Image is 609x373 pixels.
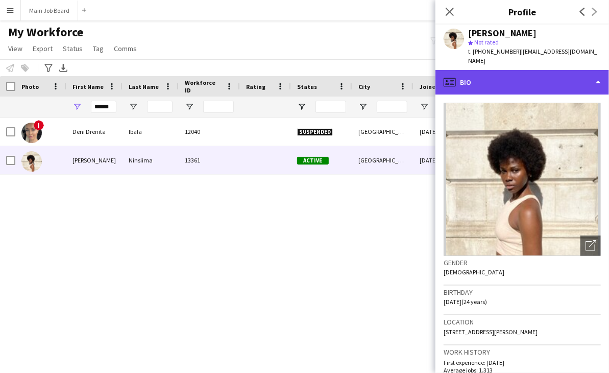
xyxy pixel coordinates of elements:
[413,146,475,174] div: [DATE]
[444,359,601,366] p: First experience: [DATE]
[8,25,83,40] span: My Workforce
[4,42,27,55] a: View
[34,120,44,130] span: !
[420,102,429,111] button: Open Filter Menu
[297,102,306,111] button: Open Filter Menu
[123,146,179,174] div: Ninsiima
[435,70,609,95] div: Bio
[435,5,609,18] h3: Profile
[444,258,601,267] h3: Gender
[413,118,475,146] div: [DATE]
[21,83,39,90] span: Photo
[66,146,123,174] div: [PERSON_NAME]
[110,42,141,55] a: Comms
[129,102,138,111] button: Open Filter Menu
[468,29,537,38] div: [PERSON_NAME]
[114,44,137,53] span: Comms
[468,48,521,55] span: t. [PHONE_NUMBER]
[63,44,83,53] span: Status
[21,1,78,20] button: Main Job Board
[377,101,407,113] input: City Filter Input
[29,42,57,55] a: Export
[420,83,440,90] span: Joined
[444,298,487,306] span: [DATE] (24 years)
[444,317,601,327] h3: Location
[580,236,601,256] div: Open photos pop-in
[315,101,346,113] input: Status Filter Input
[468,48,597,64] span: | [EMAIL_ADDRESS][DOMAIN_NAME]
[129,83,159,90] span: Last Name
[352,118,413,146] div: [GEOGRAPHIC_DATA]
[358,102,368,111] button: Open Filter Menu
[444,288,601,297] h3: Birthday
[21,151,42,172] img: Renita Ninsiima
[444,103,601,256] img: Crew avatar or photo
[444,328,538,336] span: [STREET_ADDRESS][PERSON_NAME]
[358,83,370,90] span: City
[21,123,42,143] img: Deni Drenita Ibala
[444,347,601,357] h3: Work history
[297,128,333,136] span: Suspended
[185,102,194,111] button: Open Filter Menu
[203,101,234,113] input: Workforce ID Filter Input
[72,102,82,111] button: Open Filter Menu
[179,118,240,146] div: 12040
[297,83,317,90] span: Status
[66,118,123,146] div: Deni Drenita
[8,44,22,53] span: View
[147,101,173,113] input: Last Name Filter Input
[444,268,504,276] span: [DEMOGRAPHIC_DATA]
[89,42,108,55] a: Tag
[297,157,329,165] span: Active
[93,44,104,53] span: Tag
[123,118,179,146] div: Ibala
[352,146,413,174] div: [GEOGRAPHIC_DATA]
[57,62,69,74] app-action-btn: Export XLSX
[91,101,116,113] input: First Name Filter Input
[185,79,222,94] span: Workforce ID
[474,38,499,46] span: Not rated
[59,42,87,55] a: Status
[33,44,53,53] span: Export
[246,83,265,90] span: Rating
[179,146,240,174] div: 13361
[42,62,55,74] app-action-btn: Advanced filters
[72,83,104,90] span: First Name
